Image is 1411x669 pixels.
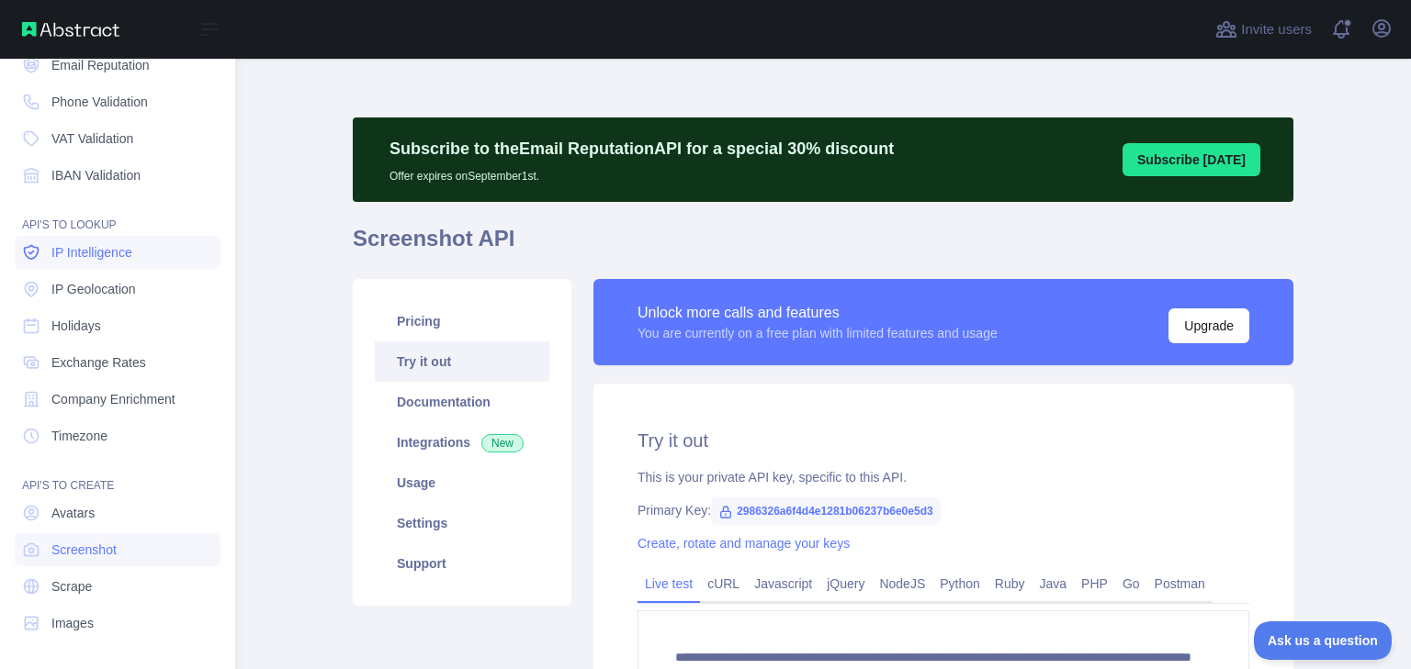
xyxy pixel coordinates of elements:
div: Unlock more calls and features [638,302,998,324]
span: Screenshot [51,541,117,559]
a: Ruby [988,569,1033,598]
a: Javascript [747,569,819,598]
a: Try it out [375,341,549,382]
a: Holidays [15,309,220,342]
button: Subscribe [DATE] [1123,143,1260,176]
a: Exchange Rates [15,346,220,379]
a: VAT Validation [15,122,220,155]
p: Offer expires on September 1st. [389,162,894,184]
a: Pricing [375,301,549,341]
a: IBAN Validation [15,159,220,192]
a: Company Enrichment [15,383,220,416]
a: Live test [638,569,700,598]
span: Company Enrichment [51,390,175,408]
span: IBAN Validation [51,166,141,184]
a: IP Geolocation [15,273,220,306]
span: Phone Validation [51,93,148,111]
button: Upgrade [1168,308,1249,343]
a: Scrape [15,570,220,603]
a: Java [1033,569,1075,598]
span: Email Reputation [51,56,150,74]
span: Holidays [51,317,101,335]
a: Postman [1147,569,1213,598]
button: Invite users [1212,15,1315,44]
a: Phone Validation [15,85,220,118]
p: Subscribe to the Email Reputation API for a special 30 % discount [389,136,894,162]
div: API'S TO CREATE [15,456,220,493]
div: This is your private API key, specific to this API. [638,468,1249,486]
span: VAT Validation [51,129,133,148]
a: Documentation [375,382,549,422]
a: cURL [700,569,747,598]
h1: Screenshot API [353,224,1293,268]
span: Exchange Rates [51,353,146,372]
span: IP Geolocation [51,280,136,298]
span: Avatars [51,504,95,522]
span: Invite users [1241,19,1312,40]
div: You are currently on a free plan with limited features and usage [638,324,998,342]
a: Email Reputation [15,49,220,82]
span: Timezone [51,427,107,445]
a: Support [375,543,549,584]
a: Integrations New [375,422,549,463]
span: IP Intelligence [51,243,132,262]
span: 2986326a6f4d4e1281b06237b6e0e5d3 [711,497,941,525]
a: Images [15,607,220,640]
span: Images [51,614,94,632]
a: Go [1115,569,1147,598]
a: jQuery [819,569,872,598]
img: Abstract API [22,22,119,37]
h2: Try it out [638,428,1249,453]
span: Scrape [51,577,92,596]
a: Timezone [15,419,220,452]
iframe: Toggle Customer Support [1254,621,1393,660]
a: Screenshot [15,533,220,566]
a: Avatars [15,496,220,530]
div: Primary Key: [638,501,1249,519]
a: PHP [1074,569,1115,598]
a: Create, rotate and manage your keys [638,536,850,551]
a: Usage [375,463,549,503]
a: NodeJS [872,569,932,598]
div: API'S TO LOOKUP [15,195,220,232]
a: Python [932,569,988,598]
a: Settings [375,503,549,543]
span: New [481,434,524,452]
a: IP Intelligence [15,236,220,269]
